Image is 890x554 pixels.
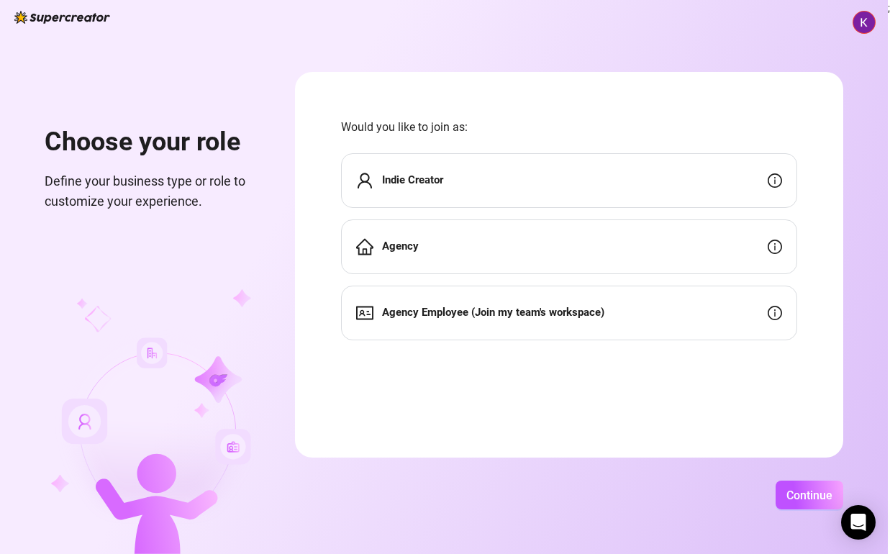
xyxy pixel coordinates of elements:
[45,171,260,212] span: Define your business type or role to customize your experience.
[45,127,260,158] h1: Choose your role
[341,118,797,136] span: Would you like to join as:
[841,505,876,540] div: Open Intercom Messenger
[786,489,832,502] span: Continue
[14,11,110,24] img: logo
[356,238,373,255] span: home
[776,481,843,509] button: Continue
[768,306,782,320] span: info-circle
[356,172,373,189] span: user
[382,240,419,253] strong: Agency
[382,173,443,186] strong: Indie Creator
[768,173,782,188] span: info-circle
[768,240,782,254] span: info-circle
[356,304,373,322] span: idcard
[853,12,875,33] img: ACg8ocK8ocr3pwzh7ORuXw8aBUyzwi3fEq_7W-PZJl1tANuRMvJz3Q=s96-c
[382,306,604,319] strong: Agency Employee (Join my team's workspace)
